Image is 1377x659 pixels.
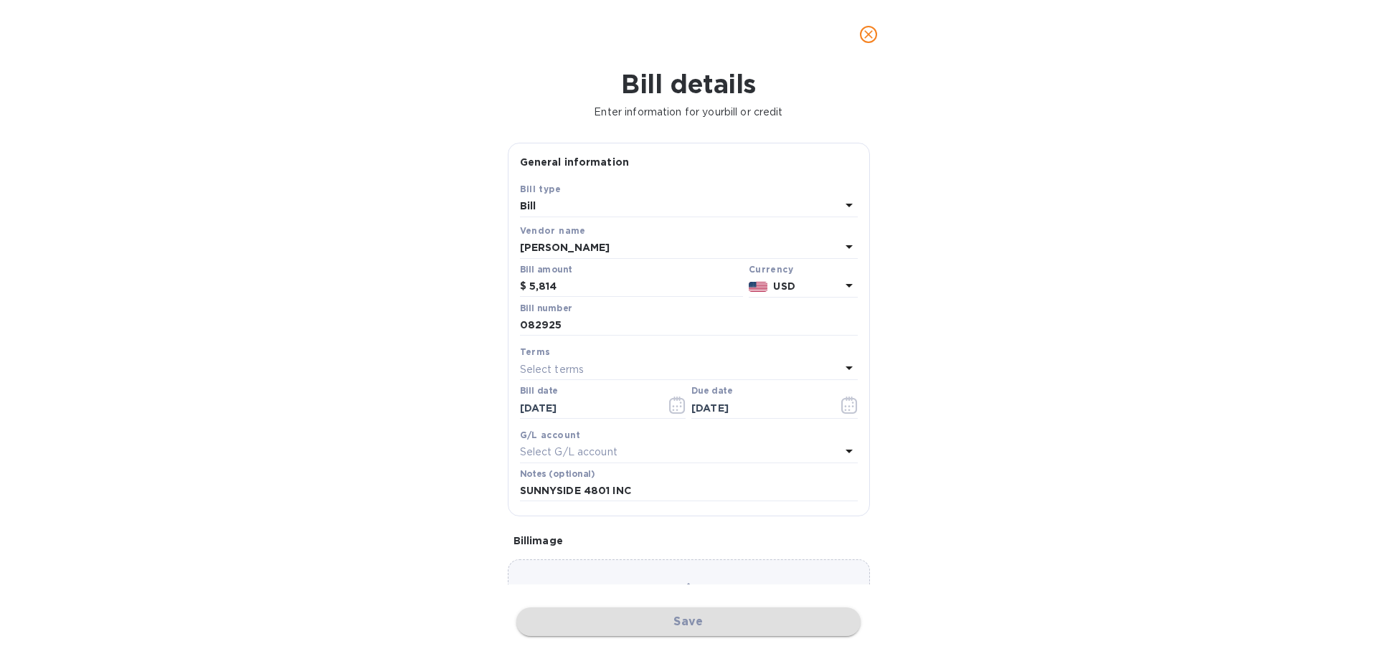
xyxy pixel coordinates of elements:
[520,445,617,460] p: Select G/L account
[514,534,864,548] p: Bill image
[851,17,886,52] button: close
[520,304,572,313] label: Bill number
[520,200,536,212] b: Bill
[520,225,586,236] b: Vendor name
[691,387,732,396] label: Due date
[691,397,827,419] input: Due date
[520,184,562,194] b: Bill type
[520,265,572,274] label: Bill amount
[520,470,595,478] label: Notes (optional)
[11,69,1366,99] h1: Bill details
[520,387,558,396] label: Bill date
[520,156,630,168] b: General information
[520,362,585,377] p: Select terms
[11,105,1366,120] p: Enter information for your bill or credit
[749,282,768,292] img: USD
[520,480,858,502] input: Enter notes
[520,397,656,419] input: Select date
[773,280,795,292] b: USD
[520,276,529,298] div: $
[529,276,743,298] input: $ Enter bill amount
[749,264,793,275] b: Currency
[520,346,551,357] b: Terms
[520,315,858,336] input: Enter bill number
[520,242,610,253] b: [PERSON_NAME]
[520,430,581,440] b: G/L account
